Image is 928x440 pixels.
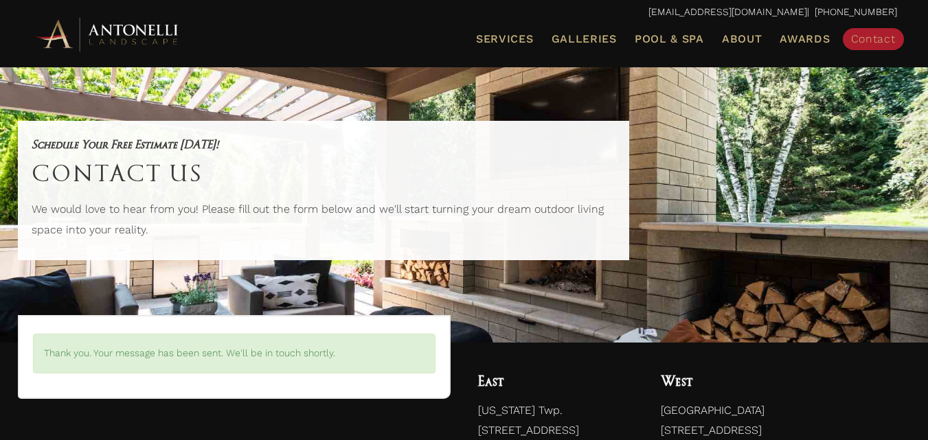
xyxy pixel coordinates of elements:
a: Awards [774,30,835,48]
span: Services [476,34,534,45]
a: Pool & Spa [629,30,710,48]
h4: West [661,370,896,393]
a: [EMAIL_ADDRESS][DOMAIN_NAME] [648,6,807,17]
h4: East [478,370,634,393]
a: Contact [843,28,904,50]
h5: Schedule Your Free Estimate [DATE]! [32,135,615,154]
div: Thank you. Your message has been sent. We'll be in touch shortly. [33,334,435,373]
span: Awards [780,32,830,45]
span: Galleries [552,32,617,45]
img: Antonelli Horizontal Logo [32,15,183,53]
p: We would love to hear from you! Please fill out the form below and we'll start turning your dream... [32,199,615,246]
span: About [722,34,762,45]
h1: Contact Us [32,154,615,192]
a: Services [471,30,539,48]
p: | [PHONE_NUMBER] [32,3,897,21]
span: Contact [851,32,896,45]
span: Pool & Spa [635,32,704,45]
a: About [716,30,768,48]
a: Galleries [546,30,622,48]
